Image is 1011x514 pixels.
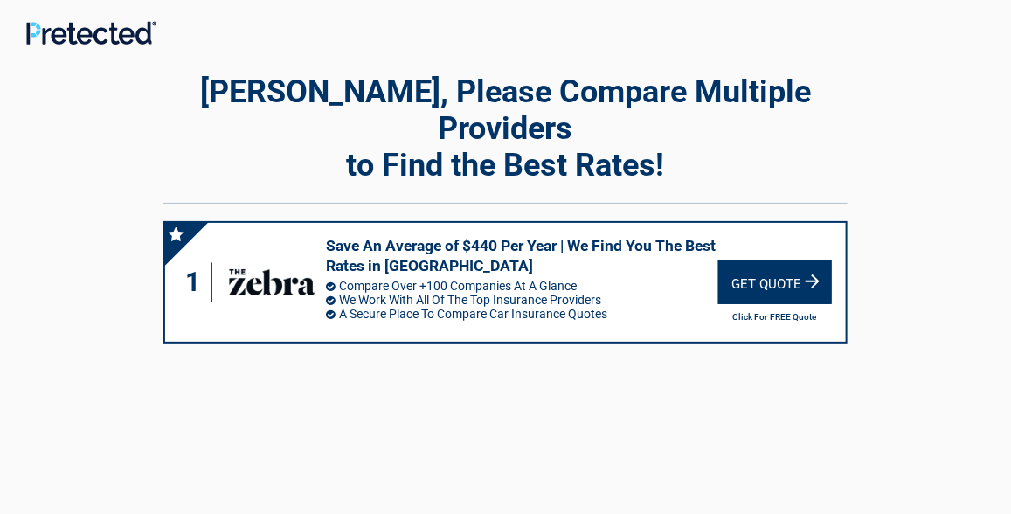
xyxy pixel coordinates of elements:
[26,21,156,45] img: Main Logo
[718,312,830,322] h2: Click For FREE Quote
[163,73,848,184] h2: [PERSON_NAME], Please Compare Multiple Providers to Find the Best Rates!
[326,279,718,293] li: Compare Over +100 Companies At A Glance
[326,236,718,276] h3: Save An Average of $440 Per Year | We Find You The Best Rates in [GEOGRAPHIC_DATA]
[326,307,718,321] li: A Secure Place To Compare Car Insurance Quotes
[183,263,212,302] div: 1
[718,260,832,304] div: Get Quote
[227,260,317,304] img: thezebra's logo
[326,293,718,307] li: We Work With All Of The Top Insurance Providers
